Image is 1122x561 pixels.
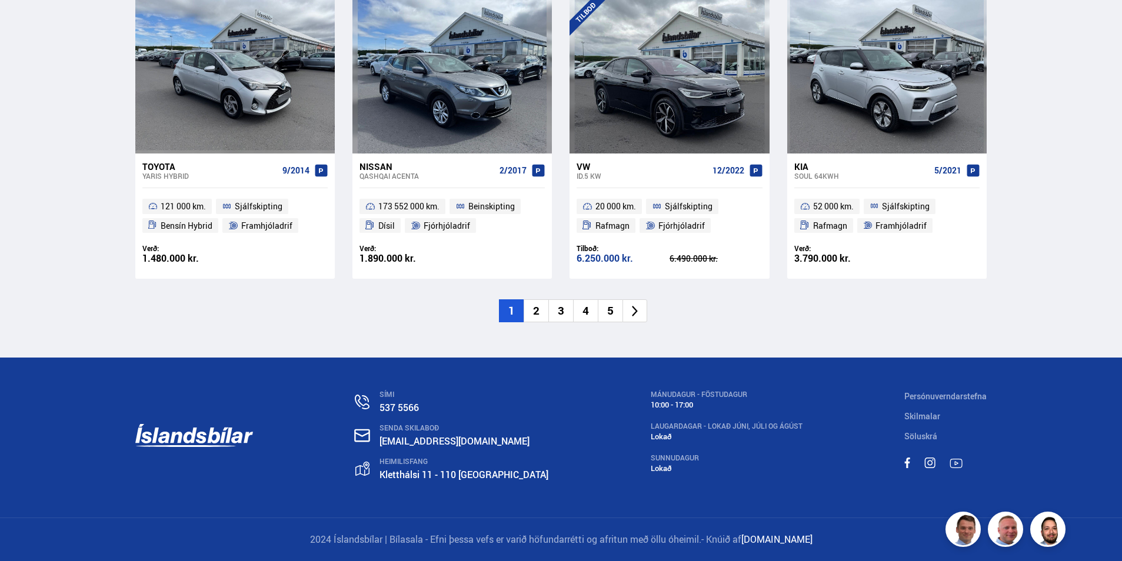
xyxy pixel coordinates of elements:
div: Verð: [142,244,235,253]
div: ID.5 KW [577,172,707,180]
div: Kia [794,161,930,172]
a: Nissan Qashqai ACENTA 2/2017 173 552 000 km. Beinskipting Dísil Fjórhjóladrif Verð: 1.890.000 kr. [352,153,552,279]
div: VW [577,161,707,172]
span: 2/2017 [500,166,527,175]
span: 9/2014 [282,166,309,175]
div: 6.250.000 kr. [577,253,670,263]
div: Lokað [651,432,803,441]
span: Dísil [378,219,395,233]
span: Bensín Hybrid [161,219,212,233]
a: [EMAIL_ADDRESS][DOMAIN_NAME] [379,435,530,448]
li: 2 [524,299,548,322]
img: nhp88E3Fdnt1Opn2.png [1032,513,1067,549]
div: 3.790.000 kr. [794,253,887,263]
div: SÍMI [379,390,548,399]
div: Tilboð: [577,244,670,253]
span: Beinskipting [468,199,515,213]
li: 4 [573,299,598,322]
a: [DOMAIN_NAME] [741,533,813,546]
div: Qashqai ACENTA [359,172,495,180]
button: Open LiveChat chat widget [9,5,45,40]
a: Skilmalar [904,410,940,422]
img: gp4YpyYFnEr45R34.svg [355,462,369,476]
span: Rafmagn [813,219,847,233]
span: Sjálfskipting [882,199,930,213]
span: 20 000 km. [595,199,636,213]
div: Verð: [794,244,887,253]
div: 10:00 - 17:00 [651,400,803,409]
img: nHj8e-n-aHgjukTg.svg [354,429,370,442]
div: Yaris HYBRID [142,172,278,180]
a: Kletthálsi 11 - 110 [GEOGRAPHIC_DATA] [379,468,548,481]
div: Verð: [359,244,452,253]
img: FbJEzSuNWCJXmdc-.webp [947,513,983,549]
span: Sjálfskipting [235,199,282,213]
a: Toyota Yaris HYBRID 9/2014 121 000 km. Sjálfskipting Bensín Hybrid Framhjóladrif Verð: 1.480.000 kr. [135,153,335,279]
div: 1.890.000 kr. [359,253,452,263]
div: Lokað [651,464,803,473]
a: 537 5566 [379,401,419,414]
span: Fjórhjóladrif [424,219,470,233]
span: - Knúið af [701,533,741,546]
span: 52 000 km. [813,199,854,213]
li: 1 [499,299,524,322]
span: Framhjóladrif [875,219,927,233]
div: MÁNUDAGUR - FÖSTUDAGUR [651,390,803,399]
a: Kia Soul 64KWH 5/2021 52 000 km. Sjálfskipting Rafmagn Framhjóladrif Verð: 3.790.000 kr. [787,153,987,279]
span: Fjórhjóladrif [658,219,705,233]
div: SUNNUDAGUR [651,454,803,462]
div: HEIMILISFANG [379,458,548,466]
div: Nissan [359,161,495,172]
img: n0V2lOsqF3l1V2iz.svg [355,395,369,409]
p: 2024 Íslandsbílar | Bílasala - Efni þessa vefs er varið höfundarrétti og afritun með öllu óheimil. [135,533,987,546]
li: 3 [548,299,573,322]
a: Persónuverndarstefna [904,390,987,402]
img: siFngHWaQ9KaOqBr.png [990,513,1025,549]
span: 121 000 km. [161,199,206,213]
div: 6.490.000 kr. [670,255,763,263]
a: Söluskrá [904,430,937,442]
li: 5 [598,299,622,322]
span: 173 552 000 km. [378,199,440,213]
div: LAUGARDAGAR - Lokað Júni, Júli og Ágúst [651,422,803,430]
span: Sjálfskipting [665,199,713,213]
span: Framhjóladrif [241,219,292,233]
span: 5/2021 [934,166,961,175]
span: Rafmagn [595,219,630,233]
div: SENDA SKILABOÐ [379,424,548,432]
div: Toyota [142,161,278,172]
div: 1.480.000 kr. [142,253,235,263]
div: Soul 64KWH [794,172,930,180]
span: 12/2022 [713,166,744,175]
a: VW ID.5 KW 12/2022 20 000 km. Sjálfskipting Rafmagn Fjórhjóladrif Tilboð: 6.250.000 kr. 6.490.000... [570,153,769,279]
